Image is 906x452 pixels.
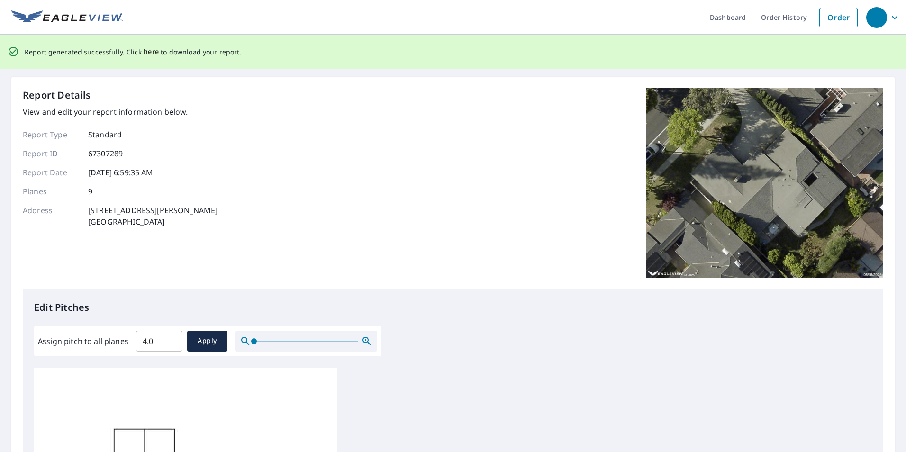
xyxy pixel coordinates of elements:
[23,167,80,178] p: Report Date
[136,328,182,354] input: 00.0
[23,148,80,159] p: Report ID
[25,46,242,58] p: Report generated successfully. Click to download your report.
[23,186,80,197] p: Planes
[88,186,92,197] p: 9
[23,106,217,118] p: View and edit your report information below.
[88,167,154,178] p: [DATE] 6:59:35 AM
[646,88,883,278] img: Top image
[11,10,123,25] img: EV Logo
[23,205,80,227] p: Address
[88,129,122,140] p: Standard
[23,88,91,102] p: Report Details
[88,148,123,159] p: 67307289
[819,8,858,27] a: Order
[34,300,872,315] p: Edit Pitches
[144,46,159,58] button: here
[38,335,128,347] label: Assign pitch to all planes
[187,331,227,352] button: Apply
[23,129,80,140] p: Report Type
[88,205,217,227] p: [STREET_ADDRESS][PERSON_NAME] [GEOGRAPHIC_DATA]
[195,335,220,347] span: Apply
